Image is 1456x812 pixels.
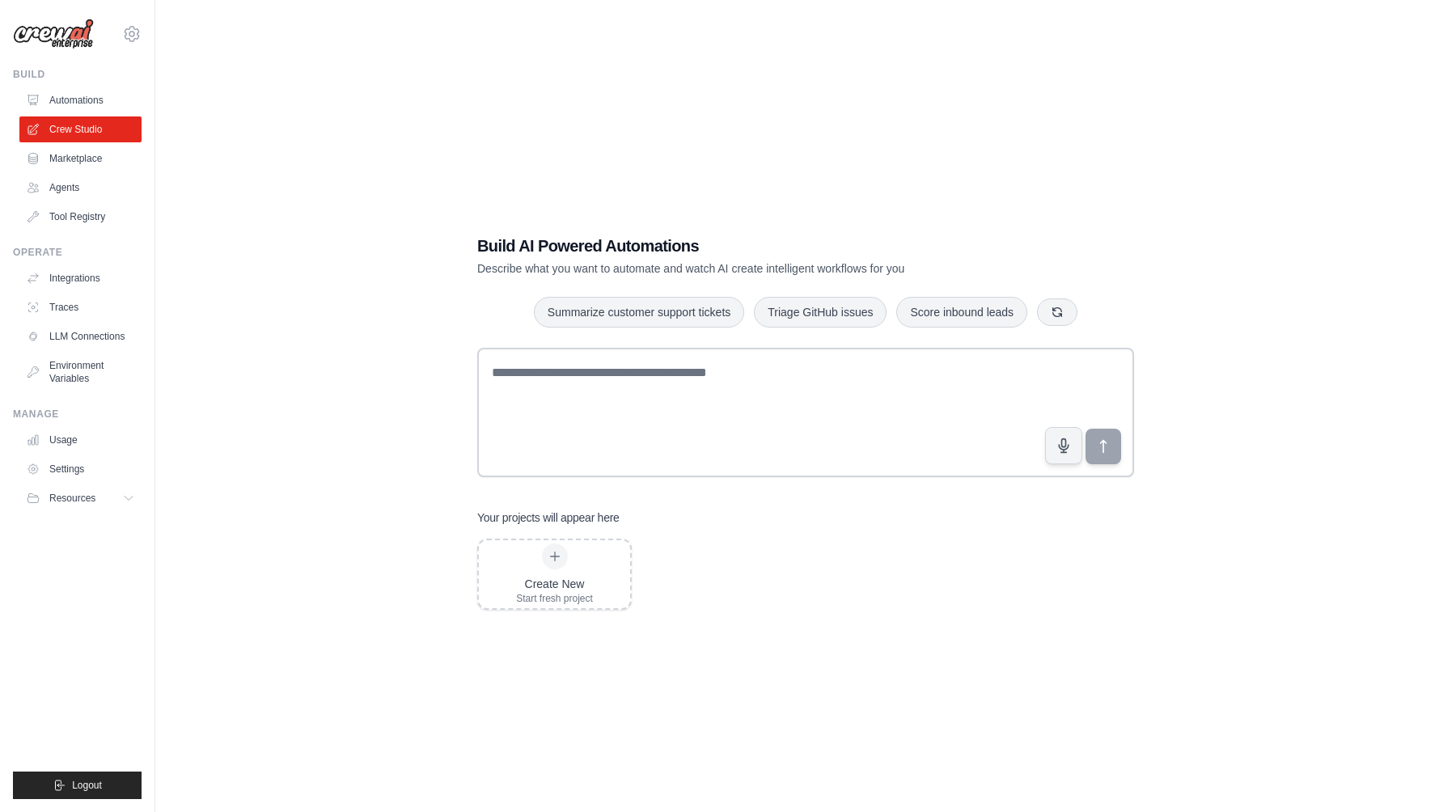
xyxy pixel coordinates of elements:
h1: Build AI Powered Automations [477,235,1021,257]
button: Get new suggestions [1037,298,1077,326]
button: Resources [19,485,142,511]
a: Agents [19,175,142,201]
a: Integrations [19,265,142,291]
a: Settings [19,456,142,482]
div: Operate [13,246,142,259]
button: Summarize customer support tickets [534,297,744,328]
button: Logout [13,772,142,799]
div: Manage [13,408,142,421]
a: Usage [19,427,142,453]
button: Triage GitHub issues [754,297,887,328]
img: Logo [13,19,94,49]
a: Tool Registry [19,204,142,230]
a: Traces [19,294,142,320]
button: Click to speak your automation idea [1045,427,1082,464]
div: Build [13,68,142,81]
a: Crew Studio [19,116,142,142]
div: Start fresh project [516,592,593,605]
div: Create New [516,576,593,592]
button: Score inbound leads [896,297,1027,328]
span: Logout [72,779,102,792]
a: Automations [19,87,142,113]
a: Environment Variables [19,353,142,391]
h3: Your projects will appear here [477,510,620,526]
p: Describe what you want to automate and watch AI create intelligent workflows for you [477,260,1021,277]
span: Resources [49,492,95,505]
a: LLM Connections [19,324,142,349]
a: Marketplace [19,146,142,171]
